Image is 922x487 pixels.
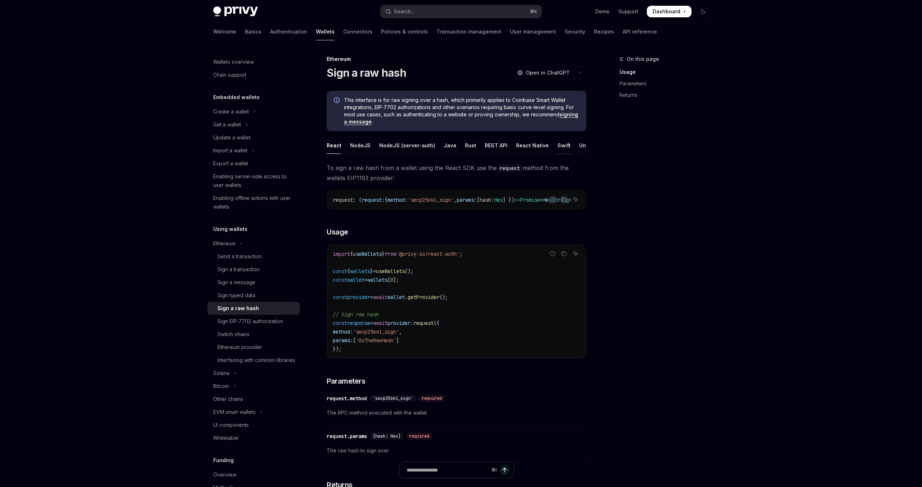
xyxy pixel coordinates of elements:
span: provider [347,294,370,300]
span: Promise [520,197,540,203]
span: hash [480,197,491,203]
div: required [419,395,445,402]
span: const [333,294,347,300]
button: Open in ChatGPT [513,67,574,79]
span: (); [439,294,448,300]
button: Ask AI [571,249,580,258]
span: , [454,197,457,203]
div: request.params [327,433,367,440]
span: , [399,329,402,335]
span: { [385,197,388,203]
span: }); [333,346,341,352]
span: } [382,251,385,257]
div: Rust [465,137,476,154]
span: . [411,320,413,326]
div: Search... [394,7,414,16]
span: Hex [494,197,503,203]
span: The raw hash to sign over. [327,446,586,455]
span: : [474,197,477,203]
div: Ethereum provider [218,343,262,352]
h5: Funding [213,456,234,465]
span: = [373,268,376,274]
span: wallets [367,277,388,283]
a: Sign a message [207,276,300,289]
span: [ [477,197,480,203]
button: Toggle Solana section [207,367,300,380]
span: = [370,320,373,326]
div: React Native [516,137,549,154]
div: Update a wallet [213,133,250,142]
a: Policies & controls [381,23,428,40]
div: Overview [213,470,236,479]
span: [hash: Hex] [373,433,400,439]
a: UI components [207,419,300,432]
span: const [333,320,347,326]
span: To sign a raw hash from a wallet using the React SDK use the method from the wallets EIP1193 prov... [327,163,586,183]
div: Sign typed data [218,291,255,300]
div: Whitelabel [213,434,238,442]
span: params: [333,337,353,344]
span: = [364,277,367,283]
button: Toggle EVM smart wallets section [207,406,300,419]
button: Open search [380,5,542,18]
span: } [370,268,373,274]
span: response [347,320,370,326]
a: Enabling server-side access to user wallets [207,170,300,192]
div: NodeJS [350,137,371,154]
span: params [457,197,474,203]
span: import [333,251,350,257]
div: REST API [485,137,507,154]
span: ] }) [503,197,514,203]
button: Ask AI [571,195,580,204]
span: const [333,277,347,283]
a: Export a wallet [207,157,300,170]
div: Swift [558,137,570,154]
span: 'secp256k1_sign' [408,197,454,203]
button: Send message [500,465,510,475]
div: Unity [579,137,592,154]
div: Ethereum [327,55,586,63]
a: Other chains [207,393,300,406]
span: [ [353,337,356,344]
span: 'secp256k1_sign' [353,329,399,335]
span: : [405,197,408,203]
a: Parameters [619,78,715,89]
button: Copy the contents from the code block [559,195,569,204]
button: Toggle dark mode [697,6,709,17]
div: Wallets overview [213,58,254,66]
span: from [385,251,396,257]
span: [ [388,277,390,283]
code: request [497,164,523,172]
a: API reference [623,23,657,40]
a: Chain support [207,68,300,81]
a: Support [618,8,638,15]
span: useWallets [376,268,405,274]
a: Basics [245,23,261,40]
span: ({ [434,320,439,326]
span: ; [460,251,462,257]
div: Bitcoin [213,382,229,390]
span: HexString [543,197,569,203]
div: Switch chains [218,330,250,339]
span: { [350,251,353,257]
span: : [382,197,385,203]
span: await [373,320,388,326]
span: (); [405,268,413,274]
span: . [405,294,408,300]
button: Toggle Bitcoin section [207,380,300,393]
span: '0xTheRawHash' [356,337,396,344]
a: Sign EIP-7702 authorization [207,315,300,328]
div: Chain support [213,71,246,79]
button: Toggle Get a wallet section [207,118,300,131]
a: Switch chains [207,328,300,341]
span: getProvider [408,294,439,300]
a: Returns [619,89,715,101]
button: Report incorrect code [548,195,557,204]
span: provider [388,320,411,326]
span: Parameters [327,376,365,386]
span: wallet [388,294,405,300]
a: Authentication [270,23,307,40]
div: Other chains [213,395,243,403]
div: Create a wallet [213,107,249,116]
a: Whitelabel [207,432,300,444]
